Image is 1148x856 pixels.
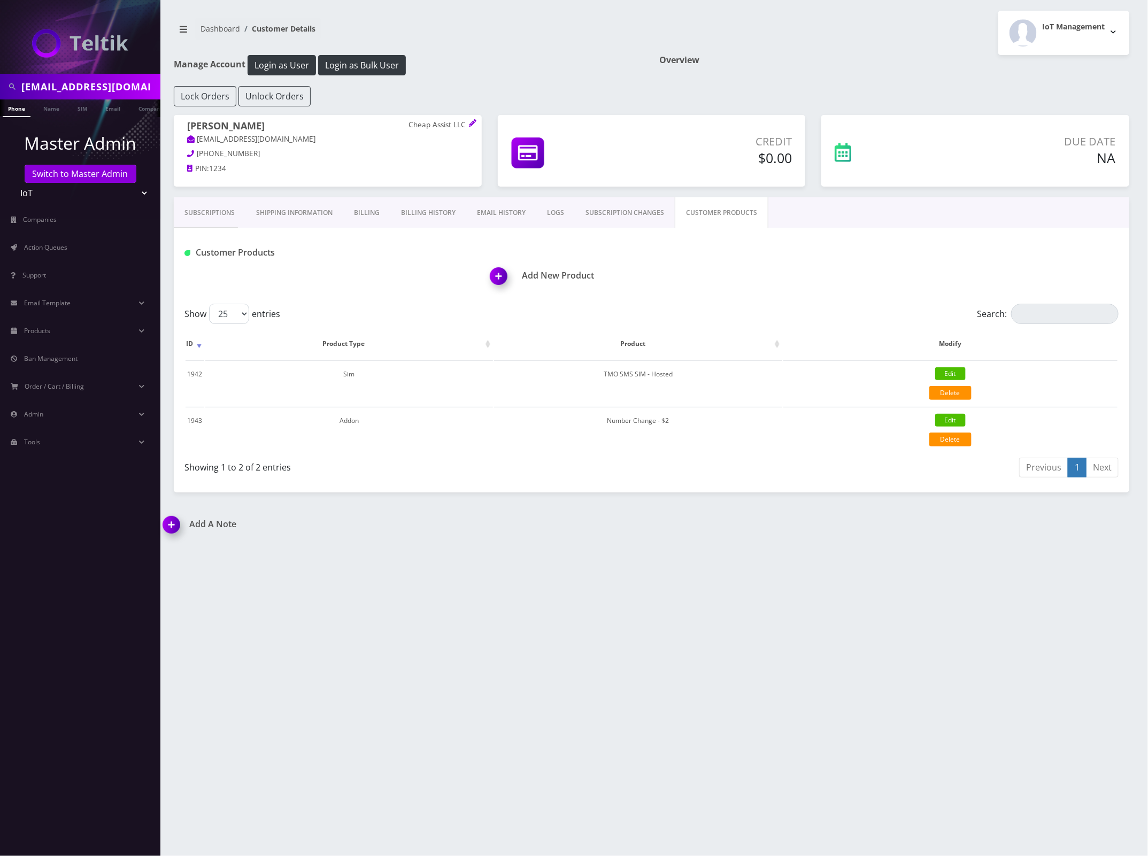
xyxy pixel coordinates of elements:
td: Addon [205,407,493,452]
a: CUSTOMER PRODUCTS [675,197,768,228]
a: Delete [929,433,972,446]
span: Ban Management [24,354,78,363]
th: Product: activate to sort column ascending [494,328,782,359]
span: 1234 [209,164,226,173]
button: IoT Management [998,11,1129,55]
input: Search: [1011,304,1119,324]
a: Billing History [390,197,466,228]
a: Add New ProductAdd New Product [490,271,1129,281]
label: Show entries [184,304,280,324]
a: Email [100,99,126,116]
a: Next [1086,458,1119,477]
a: SIM [72,99,93,116]
span: Action Queues [24,243,67,252]
a: Subscriptions [174,197,245,228]
td: Sim [205,360,493,406]
a: Shipping Information [245,197,343,228]
a: Name [38,99,65,116]
a: LOGS [536,197,575,228]
a: Delete [929,386,972,400]
span: Tools [24,437,40,446]
div: Showing 1 to 2 of 2 entries [184,457,644,474]
a: Phone [3,99,30,117]
a: Edit [935,367,966,380]
nav: breadcrumb [174,18,644,48]
input: Search in Company [21,76,158,97]
img: IoT [32,29,128,58]
span: Email Template [24,298,71,307]
a: Billing [343,197,390,228]
span: Companies [24,215,57,224]
span: Admin [24,410,43,419]
button: Lock Orders [174,86,236,106]
a: Company [133,99,169,116]
a: Login as Bulk User [318,58,406,70]
a: Dashboard [201,24,240,34]
h1: Manage Account [174,55,644,75]
h2: IoT Management [1042,22,1105,32]
th: ID: activate to sort column ascending [186,328,204,359]
td: TMO SMS SIM - Hosted [494,360,782,406]
select: Showentries [209,304,249,324]
p: Due Date [934,134,1116,150]
h5: NA [934,150,1116,166]
button: Unlock Orders [238,86,311,106]
td: 1942 [186,360,204,406]
a: Login as User [245,58,318,70]
li: Customer Details [240,23,315,34]
span: Order / Cart / Billing [25,382,84,391]
h1: Customer Products [184,248,485,258]
p: Cheap Assist LLC [409,120,468,130]
a: Add A Note [163,519,644,529]
th: Modify [783,328,1118,359]
td: Number Change - $2 [494,407,782,452]
a: SUBSCRIPTION CHANGES [575,197,675,228]
a: EMAIL HISTORY [466,197,536,228]
h1: Overview [660,55,1130,65]
img: Customer Products [184,250,190,256]
button: Login as Bulk User [318,55,406,75]
h5: $0.00 [635,150,792,166]
a: [EMAIL_ADDRESS][DOMAIN_NAME] [187,134,316,145]
label: Search: [977,304,1119,324]
h1: [PERSON_NAME] [187,120,468,134]
img: Add New Product [485,264,517,296]
a: Previous [1019,458,1068,477]
span: Support [22,271,46,280]
span: [PHONE_NUMBER] [197,149,260,158]
a: Switch to Master Admin [25,165,136,183]
a: PIN: [187,164,209,174]
a: 1 [1068,458,1087,477]
p: Credit [635,134,792,150]
button: Login as User [248,55,316,75]
td: 1943 [186,407,204,452]
span: Products [24,326,50,335]
a: Edit [935,414,966,427]
h1: Add New Product [490,271,1129,281]
th: Product Type: activate to sort column ascending [205,328,493,359]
